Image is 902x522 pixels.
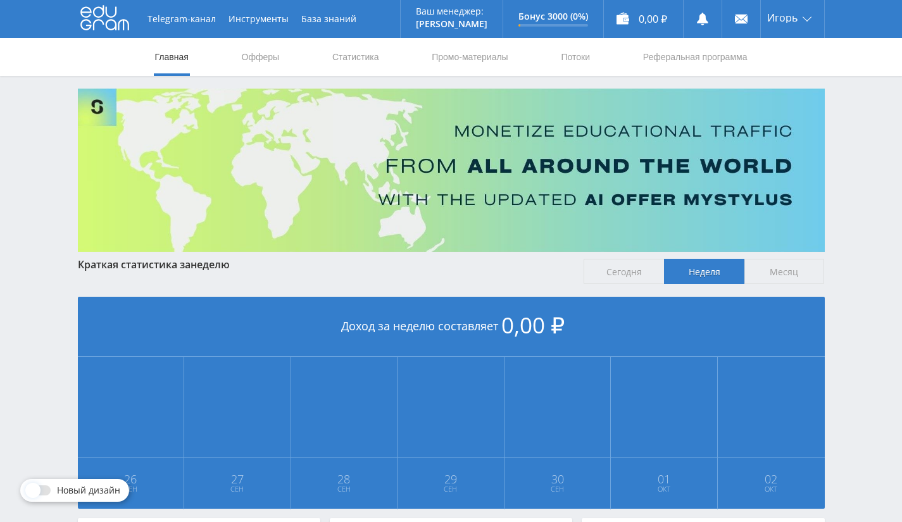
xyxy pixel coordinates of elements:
p: Бонус 3000 (0%) [518,11,588,22]
p: [PERSON_NAME] [416,19,487,29]
span: Сегодня [584,259,664,284]
span: Сен [292,484,397,494]
span: 29 [398,474,503,484]
span: Месяц [744,259,825,284]
span: Окт [611,484,717,494]
a: Статистика [331,38,380,76]
img: Banner [78,89,825,252]
span: 27 [185,474,290,484]
a: Реферальная программа [642,38,749,76]
span: 02 [718,474,824,484]
span: 30 [505,474,610,484]
a: Главная [154,38,190,76]
span: Неделя [664,259,744,284]
span: Сен [398,484,503,494]
div: Краткая статистика за [78,259,572,270]
p: Ваш менеджер: [416,6,487,16]
span: 28 [292,474,397,484]
span: Сен [78,484,184,494]
span: 26 [78,474,184,484]
div: Доход за неделю составляет [78,297,825,357]
span: Новый дизайн [57,485,120,495]
a: Потоки [560,38,591,76]
span: Игорь [767,13,798,23]
a: Промо-материалы [430,38,509,76]
span: 01 [611,474,717,484]
a: Офферы [241,38,281,76]
span: Сен [505,484,610,494]
span: Сен [185,484,290,494]
span: Окт [718,484,824,494]
span: неделю [191,258,230,271]
span: 0,00 ₽ [501,310,565,340]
